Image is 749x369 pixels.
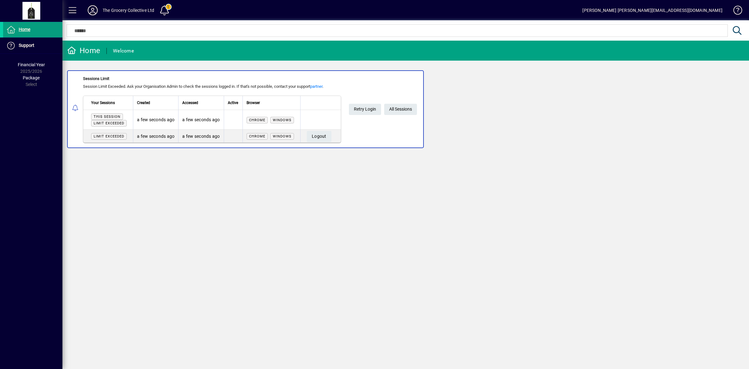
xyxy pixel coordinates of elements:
[228,99,238,106] span: Active
[273,134,291,138] span: Windows
[582,5,722,15] div: [PERSON_NAME] [PERSON_NAME][EMAIL_ADDRESS][DOMAIN_NAME]
[94,121,124,125] span: Limit exceeded
[310,84,322,89] a: partner
[273,118,291,122] span: Windows
[384,104,417,115] a: All Sessions
[312,131,326,142] span: Logout
[91,99,115,106] span: Your Sessions
[113,46,134,56] div: Welcome
[247,99,260,106] span: Browser
[83,5,103,16] button: Profile
[94,115,120,119] span: This session
[18,62,45,67] span: Financial Year
[23,75,40,80] span: Package
[83,83,341,90] div: Session Limit Exceeded. Ask your Organisation Admin to check the sessions logged in. If that's no...
[354,104,376,114] span: Retry Login
[182,99,198,106] span: Accessed
[389,104,412,114] span: All Sessions
[103,5,154,15] div: The Grocery Collective Ltd
[307,131,331,142] button: Logout
[178,130,223,142] td: a few seconds ago
[19,27,30,32] span: Home
[249,134,265,138] span: Chrome
[137,99,150,106] span: Created
[249,118,265,122] span: Chrome
[94,134,124,138] span: Limit exceeded
[3,38,62,53] a: Support
[729,1,741,22] a: Knowledge Base
[19,43,34,48] span: Support
[133,110,178,130] td: a few seconds ago
[133,130,178,142] td: a few seconds ago
[67,46,100,56] div: Home
[62,70,749,148] app-alert-notification-menu-item: Sessions Limit
[349,104,381,115] button: Retry Login
[83,76,341,82] div: Sessions Limit
[178,110,223,130] td: a few seconds ago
